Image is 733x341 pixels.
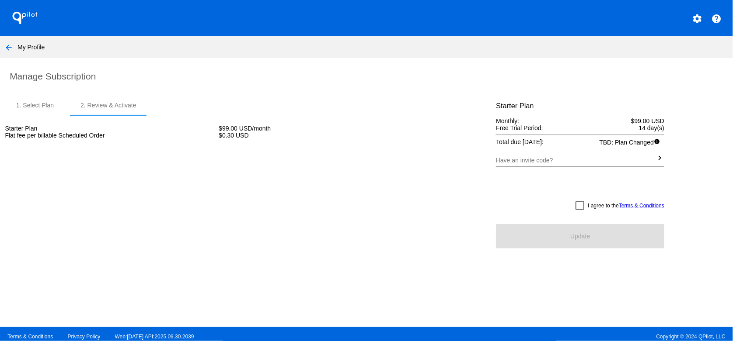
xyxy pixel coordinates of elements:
[214,132,428,139] div: $0.30 USD
[115,334,194,340] a: Web:[DATE] API:2025.09.30.2039
[3,42,14,53] mat-icon: arrow_back
[7,334,53,340] a: Terms & Conditions
[496,117,664,124] div: Monthly:
[619,203,664,209] a: Terms & Conditions
[692,14,702,24] mat-icon: settings
[600,138,665,149] span: TBD: Plan Changed
[570,233,590,240] span: Update
[10,71,726,82] h2: Manage Subscription
[68,334,101,340] a: Privacy Policy
[214,125,428,132] div: $99.00 USD/month
[588,200,664,211] span: I agree to the
[655,153,664,163] mat-icon: keyboard_arrow_right
[496,124,664,131] div: Free Trial Period:
[496,224,664,248] button: Update
[631,117,664,124] span: $99.00 USD
[496,157,655,164] input: Have an invite code?
[80,102,136,109] div: 2. Review & Activate
[712,14,722,24] mat-icon: help
[374,334,726,340] span: Copyright © 2024 QPilot, LLC
[496,102,664,110] h3: Starter Plan
[496,138,664,145] div: Total due [DATE]:
[7,9,42,27] h1: QPilot
[16,102,54,109] div: 1. Select Plan
[654,138,664,149] mat-icon: info
[639,124,664,131] span: 14 day(s)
